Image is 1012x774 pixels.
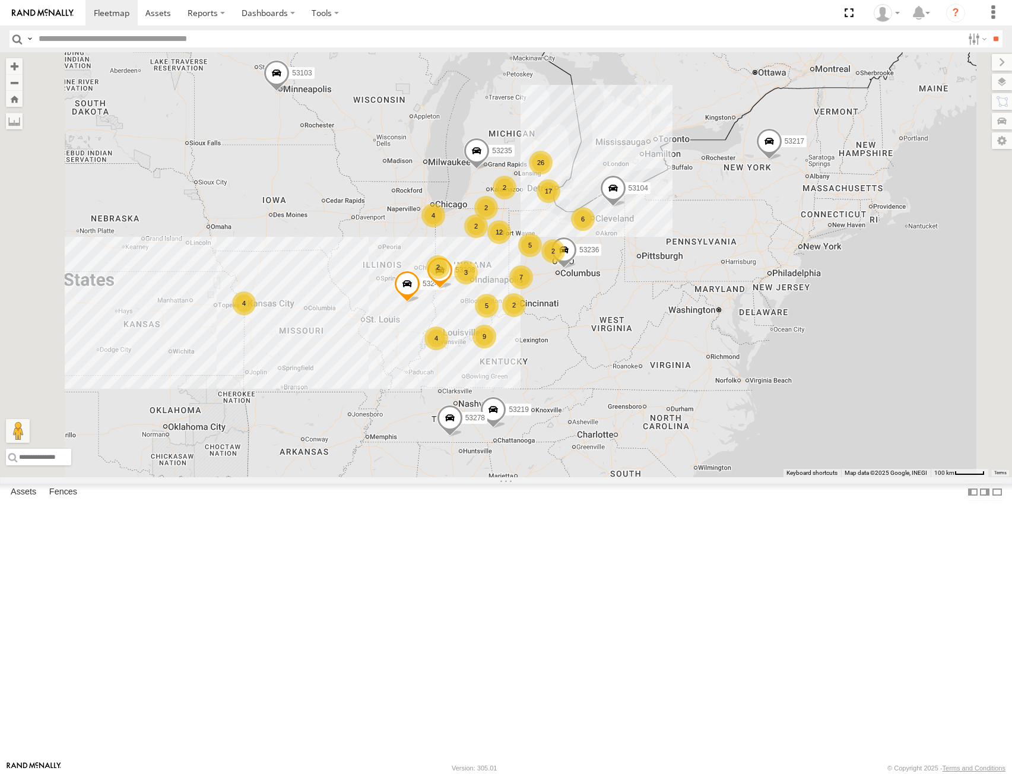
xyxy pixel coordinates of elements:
i: ? [946,4,965,23]
div: 26 [529,151,553,175]
div: 3 [454,261,478,284]
div: Version: 305.01 [452,765,497,772]
span: 100 km [934,470,954,476]
button: Map Scale: 100 km per 47 pixels [931,469,988,477]
label: Hide Summary Table [991,484,1003,501]
div: © Copyright 2025 - [887,765,1005,772]
span: 53235 [492,147,512,156]
span: 53104 [628,184,648,192]
div: Miky Transport [870,4,904,22]
div: 2 [464,214,488,238]
span: 53247 [423,280,442,288]
label: Dock Summary Table to the Right [979,484,991,501]
div: 2 [502,293,526,317]
div: 7 [509,265,533,289]
span: 53278 [465,414,484,423]
span: 53236 [579,246,599,254]
button: Keyboard shortcuts [786,469,837,477]
button: Zoom Home [6,91,23,107]
div: 5 [475,294,499,318]
span: 53219 [509,405,528,414]
img: rand-logo.svg [12,9,74,17]
label: Search Filter Options [963,30,989,47]
label: Map Settings [992,132,1012,149]
label: Measure [6,113,23,129]
button: Zoom out [6,74,23,91]
span: 53103 [292,69,312,77]
div: 4 [232,291,256,315]
label: Fences [43,484,83,500]
div: 2 [493,176,516,199]
div: 12 [487,220,511,244]
a: Terms [994,471,1007,475]
label: Search Query [25,30,34,47]
div: 9 [472,325,496,348]
span: Map data ©2025 Google, INEGI [845,470,927,476]
div: 4 [424,326,448,350]
div: 2 [474,196,498,220]
div: 5 [518,233,542,257]
span: 53217 [784,137,804,145]
a: Visit our Website [7,762,61,774]
div: 2 [541,239,565,263]
a: Terms and Conditions [943,765,1005,772]
div: 17 [537,179,560,203]
label: Assets [5,484,42,500]
div: 2 [426,255,450,279]
div: 4 [421,204,445,227]
div: 6 [571,207,595,231]
label: Dock Summary Table to the Left [967,484,979,501]
button: Drag Pegman onto the map to open Street View [6,419,30,443]
button: Zoom in [6,58,23,74]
